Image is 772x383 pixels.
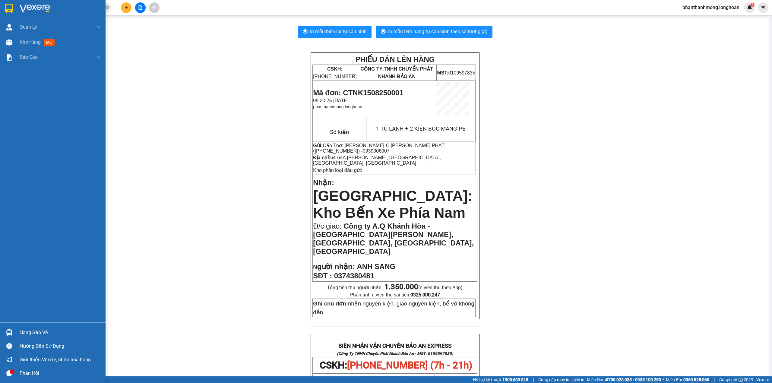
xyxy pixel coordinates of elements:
[6,329,12,336] img: warehouse-icon
[317,262,355,271] span: gười nhận:
[20,39,41,45] span: Kho hàng
[347,359,472,371] span: [PHONE_NUMBER] (7h - 21h)
[313,264,355,270] strong: N
[43,3,122,11] strong: PHIẾU DÁN LÊN HÀNG
[313,155,441,166] span: 64-64A [PERSON_NAME], [GEOGRAPHIC_DATA], [GEOGRAPHIC_DATA]. [GEOGRAPHIC_DATA]
[6,370,12,376] span: message
[6,357,12,362] span: notification
[327,285,463,290] span: Tổng tiền thu người nhận:
[6,24,12,30] img: warehouse-icon
[473,376,528,383] span: Hỗ trợ kỹ thuật:
[663,378,664,381] span: ⚪️
[6,39,12,46] img: warehouse-icon
[20,356,91,363] span: Giới thiệu Vexere, nhận hoa hồng
[313,222,343,230] span: Đ/c giao:
[20,53,38,61] span: Báo cáo
[381,29,386,35] span: printer
[313,143,323,148] strong: Gửi:
[313,143,445,154] span: C.[PERSON_NAME] PHÁT ([PHONE_NUMBER]) -
[2,32,93,40] span: Mã đơn: CTNK1508250001
[121,2,131,13] button: plus
[320,359,472,371] span: CSKH:
[313,104,362,109] span: phanthanhmong.longhoan
[678,4,744,11] span: phanthanhmong.longhoan
[437,70,475,75] span: 0109597835
[342,376,406,381] span: Mã đơn:
[388,28,488,35] span: In mẫu tem hàng tự cấu hình theo số lượng (3)
[96,25,101,30] span: down
[313,300,474,315] span: nhận nguyên kiện, giao nguyên kiện, bể vỡ không đền
[48,13,120,24] span: CÔNG TY TNHH CHUYỂN PHÁT NHANH BẢO AN
[437,70,448,75] strong: MST:
[313,179,334,187] span: Nhận:
[355,55,435,63] strong: PHIẾU DÁN LÊN HÀNG
[152,5,156,10] span: aim
[350,292,440,298] span: Phản ánh n.viên thu sai tiền:
[313,66,356,79] span: [PHONE_NUMBER]
[2,13,46,24] span: [PHONE_NUMBER]
[17,13,32,18] strong: CSKH:
[313,222,474,255] span: Công ty A.Q Khánh Hòa - [GEOGRAPHIC_DATA][PERSON_NAME], [GEOGRAPHIC_DATA], [GEOGRAPHIC_DATA], [GE...
[323,143,384,148] span: Cần Thơ: [PERSON_NAME]
[106,5,109,11] span: close-circle
[327,66,343,71] strong: CSKH:
[376,26,492,38] button: printerIn mẫu tem hàng tự cấu hình theo số lượng (3)
[761,5,766,10] span: caret-down
[384,283,418,291] strong: 1.350.000
[310,28,367,35] span: In mẫu biên lai tự cấu hình
[313,98,348,103] span: 09:20:25 [DATE]
[313,188,473,221] span: [GEOGRAPHIC_DATA]: Kho Bến Xe Phía Nam
[313,168,362,173] span: Kho phân loại đầu gửi:
[538,376,585,383] span: Cung cấp máy in - giấy in:
[20,328,101,337] div: Hàng sắp về
[96,55,101,60] span: down
[313,155,330,160] strong: Địa chỉ:
[106,5,109,9] span: close-circle
[2,42,38,47] span: 09:20:25 [DATE]
[313,89,403,97] span: Mã đơn: CTNK1508250001
[384,285,463,290] span: (n.viên thu theo App)
[683,377,709,382] strong: 0369 525 060
[714,376,715,383] span: |
[149,2,160,13] button: aim
[330,129,349,135] span: Số kiện
[587,376,661,383] span: Miền Nam
[313,300,348,307] strong: Ghi chú đơn:
[313,272,332,280] strong: SĐT :
[360,66,433,79] span: CÔNG TY TNHH CHUYỂN PHÁT NHANH BẢO AN
[739,378,743,382] span: copyright
[5,4,13,13] img: logo-vxr
[363,148,390,154] span: 0939006007
[502,377,528,382] strong: 1900 633 818
[313,143,445,154] span: -
[20,342,101,351] div: Hướng dẫn sử dụng
[20,369,101,378] div: Phản hồi
[124,5,128,10] span: plus
[338,343,451,349] strong: BIÊN NHẬN VẬN CHUYỂN BẢO AN EXPRESS
[358,375,406,381] span: CTNK1508250001
[135,2,146,13] button: file-add
[606,377,661,382] strong: 0708 023 035 - 0935 103 250
[6,54,12,61] img: solution-icon
[20,23,37,31] span: Quản Lý
[138,5,142,10] span: file-add
[357,262,395,271] span: ANH SANG
[410,292,440,298] strong: 0325.000.247
[6,343,12,349] span: question-circle
[298,26,372,38] button: printerIn mẫu biên lai tự cấu hình
[376,125,466,132] span: 1 TỦ LẠNH + 2 KIỆN BỌC MÀNG PE
[303,29,308,35] span: printer
[337,351,453,356] strong: (Công Ty TNHH Chuyển Phát Nhanh Bảo An - MST: 0109597835)
[750,3,755,7] sup: 1
[747,5,752,10] img: icon-new-feature
[751,3,753,7] span: 1
[758,2,768,13] button: caret-down
[334,272,374,280] span: 0374380481
[666,376,709,383] span: Miền Bắc
[44,39,55,46] span: mới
